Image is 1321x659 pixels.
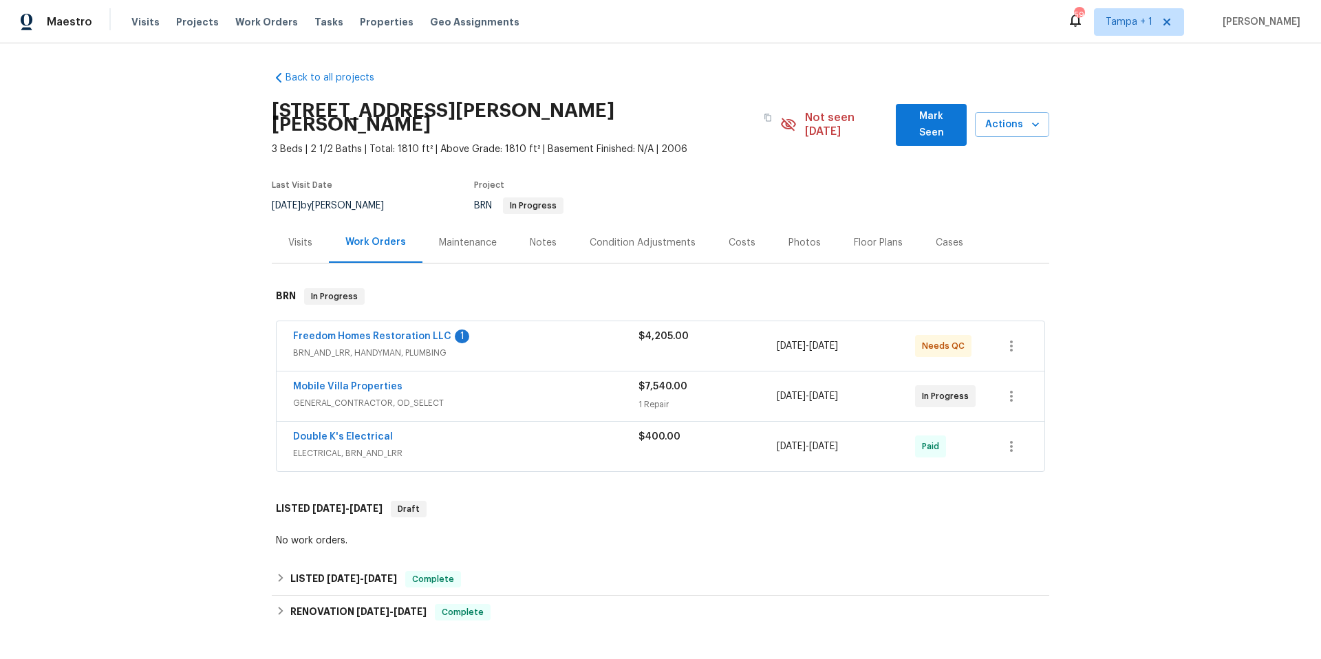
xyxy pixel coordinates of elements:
span: [DATE] [777,442,806,451]
a: Freedom Homes Restoration LLC [293,332,451,341]
a: Mobile Villa Properties [293,382,402,391]
h6: LISTED [290,571,397,587]
span: BRN [474,201,563,210]
span: [DATE] [350,504,383,513]
span: [DATE] [272,201,301,210]
h6: LISTED [276,501,383,517]
div: Work Orders [345,235,406,249]
span: Project [474,181,504,189]
span: GENERAL_CONTRACTOR, OD_SELECT [293,396,638,410]
span: Mark Seen [907,108,956,142]
span: Tasks [314,17,343,27]
div: 1 Repair [638,398,777,411]
span: ELECTRICAL, BRN_AND_LRR [293,446,638,460]
span: [DATE] [777,391,806,401]
span: In Progress [922,389,974,403]
span: [DATE] [356,607,389,616]
span: [DATE] [312,504,345,513]
span: Visits [131,15,160,29]
span: In Progress [504,202,562,210]
span: [PERSON_NAME] [1217,15,1300,29]
span: Maestro [47,15,92,29]
div: LISTED [DATE]-[DATE]Draft [272,487,1049,531]
button: Actions [975,112,1049,138]
span: Complete [436,605,489,619]
span: Paid [922,440,945,453]
span: [DATE] [809,341,838,351]
div: RENOVATION [DATE]-[DATE]Complete [272,596,1049,629]
span: Last Visit Date [272,181,332,189]
a: Double K's Electrical [293,432,393,442]
span: In Progress [305,290,363,303]
div: BRN In Progress [272,274,1049,318]
span: [DATE] [809,442,838,451]
button: Copy Address [755,105,780,130]
span: - [777,440,838,453]
span: 3 Beds | 2 1/2 Baths | Total: 1810 ft² | Above Grade: 1810 ft² | Basement Finished: N/A | 2006 [272,142,780,156]
span: $7,540.00 [638,382,687,391]
span: - [356,607,427,616]
a: Back to all projects [272,71,404,85]
div: Visits [288,236,312,250]
div: 1 [455,329,469,343]
span: [DATE] [777,341,806,351]
div: Notes [530,236,557,250]
h6: BRN [276,288,296,305]
span: [DATE] [364,574,397,583]
h6: RENOVATION [290,604,427,620]
span: Work Orders [235,15,298,29]
span: Not seen [DATE] [805,111,888,138]
div: Maintenance [439,236,497,250]
span: Draft [392,502,425,516]
div: LISTED [DATE]-[DATE]Complete [272,563,1049,596]
span: - [327,574,397,583]
span: Properties [360,15,414,29]
span: Needs QC [922,339,970,353]
div: Cases [936,236,963,250]
span: Geo Assignments [430,15,519,29]
div: 59 [1074,8,1084,22]
span: Complete [407,572,460,586]
span: - [777,339,838,353]
div: by [PERSON_NAME] [272,197,400,214]
span: Actions [986,116,1038,133]
div: No work orders. [276,534,1045,548]
div: Condition Adjustments [590,236,696,250]
span: Tampa + 1 [1106,15,1152,29]
span: $4,205.00 [638,332,689,341]
span: - [312,504,383,513]
div: Floor Plans [854,236,903,250]
button: Mark Seen [896,104,967,146]
div: Costs [729,236,755,250]
span: [DATE] [394,607,427,616]
span: [DATE] [809,391,838,401]
span: - [777,389,838,403]
h2: [STREET_ADDRESS][PERSON_NAME][PERSON_NAME] [272,104,755,131]
span: $400.00 [638,432,680,442]
div: Photos [788,236,821,250]
span: BRN_AND_LRR, HANDYMAN, PLUMBING [293,346,638,360]
span: [DATE] [327,574,360,583]
span: Projects [176,15,219,29]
